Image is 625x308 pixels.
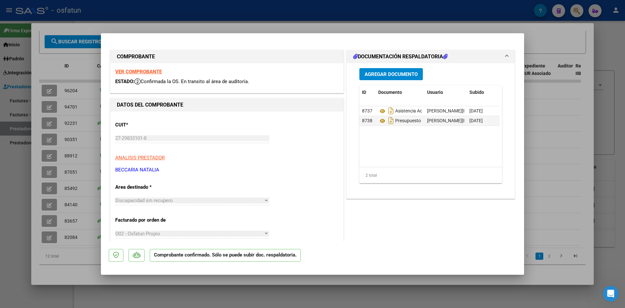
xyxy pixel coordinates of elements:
[117,102,183,108] strong: DATOS DEL COMPROBANTE
[115,183,182,191] p: Area destinado *
[499,85,532,99] datatable-header-cell: Acción
[115,198,173,203] span: Discapacidad sin recupero
[115,155,165,161] span: ANALISIS PRESTADOR
[115,121,182,129] p: CUIT
[469,90,484,95] span: Subido
[359,85,376,99] datatable-header-cell: ID
[427,118,572,123] span: [PERSON_NAME][EMAIL_ADDRESS][DOMAIN_NAME] - [PERSON_NAME]
[378,109,470,114] span: Asistencia Acompañante Terapeutico
[115,231,160,237] span: O02 - Osfatun Propio
[424,85,467,99] datatable-header-cell: Usuario
[359,68,423,80] button: Agregar Documento
[378,90,402,95] span: Documento
[347,50,515,63] mat-expansion-panel-header: DOCUMENTACIÓN RESPALDATORIA
[362,118,372,123] span: 8738
[365,71,418,77] span: Agregar Documento
[362,90,366,95] span: ID
[378,118,426,124] span: Presupuesto At
[150,249,301,262] p: Comprobante confirmado. Sólo se puede subir doc. respaldatoria.
[353,53,448,61] h1: DOCUMENTACIÓN RESPALDATORIA
[427,90,443,95] span: Usuario
[469,118,483,123] span: [DATE]
[115,216,182,224] p: Facturado por orden de
[427,108,572,113] span: [PERSON_NAME][EMAIL_ADDRESS][DOMAIN_NAME] - [PERSON_NAME]
[117,53,155,60] strong: COMPROBANTE
[115,79,134,84] span: ESTADO:
[387,115,395,126] i: Descargar documento
[387,106,395,116] i: Descargar documento
[376,85,424,99] datatable-header-cell: Documento
[115,69,162,75] a: VER COMPROBANTE
[469,108,483,113] span: [DATE]
[134,79,249,84] span: Confirmada la OS. En transito al área de auditoría.
[115,166,339,174] p: BECCARIA NATALIA
[603,286,618,301] iframe: Intercom live chat
[347,63,515,198] div: DOCUMENTACIÓN RESPALDATORIA
[467,85,499,99] datatable-header-cell: Subido
[362,108,372,113] span: 8737
[359,167,502,183] div: 2 total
